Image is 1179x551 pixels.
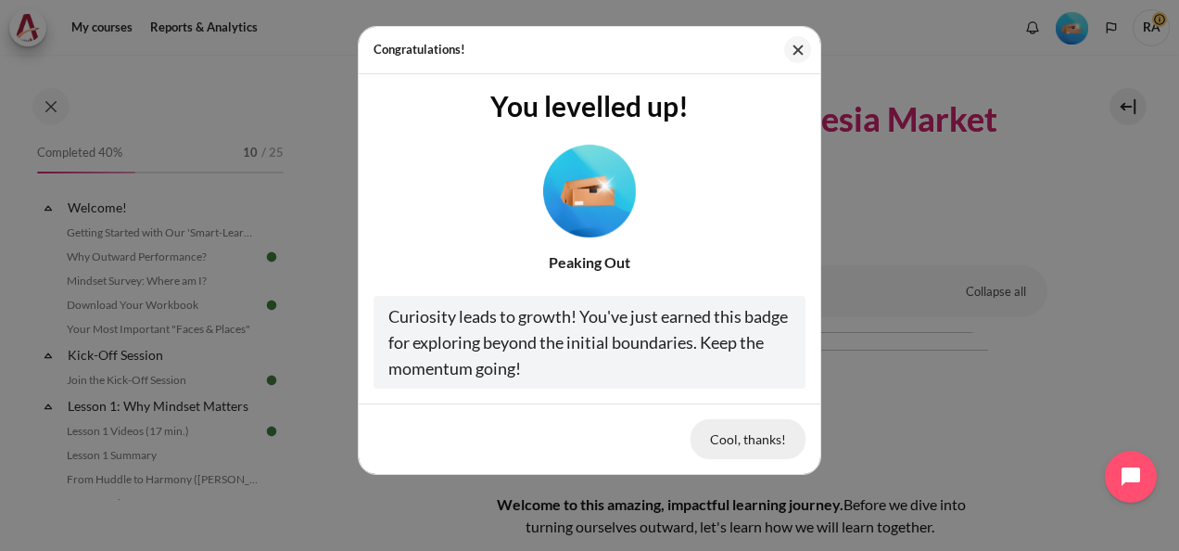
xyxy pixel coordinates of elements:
h5: Congratulations! [374,41,465,59]
img: Level #2 [543,144,636,237]
button: Close [784,36,811,63]
div: Level #2 [543,137,636,237]
div: Peaking Out [374,251,805,274]
h3: You levelled up! [374,89,805,122]
button: Cool, thanks! [691,419,805,458]
div: Curiosity leads to growth! You've just earned this badge for exploring beyond the initial boundar... [374,296,805,389]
